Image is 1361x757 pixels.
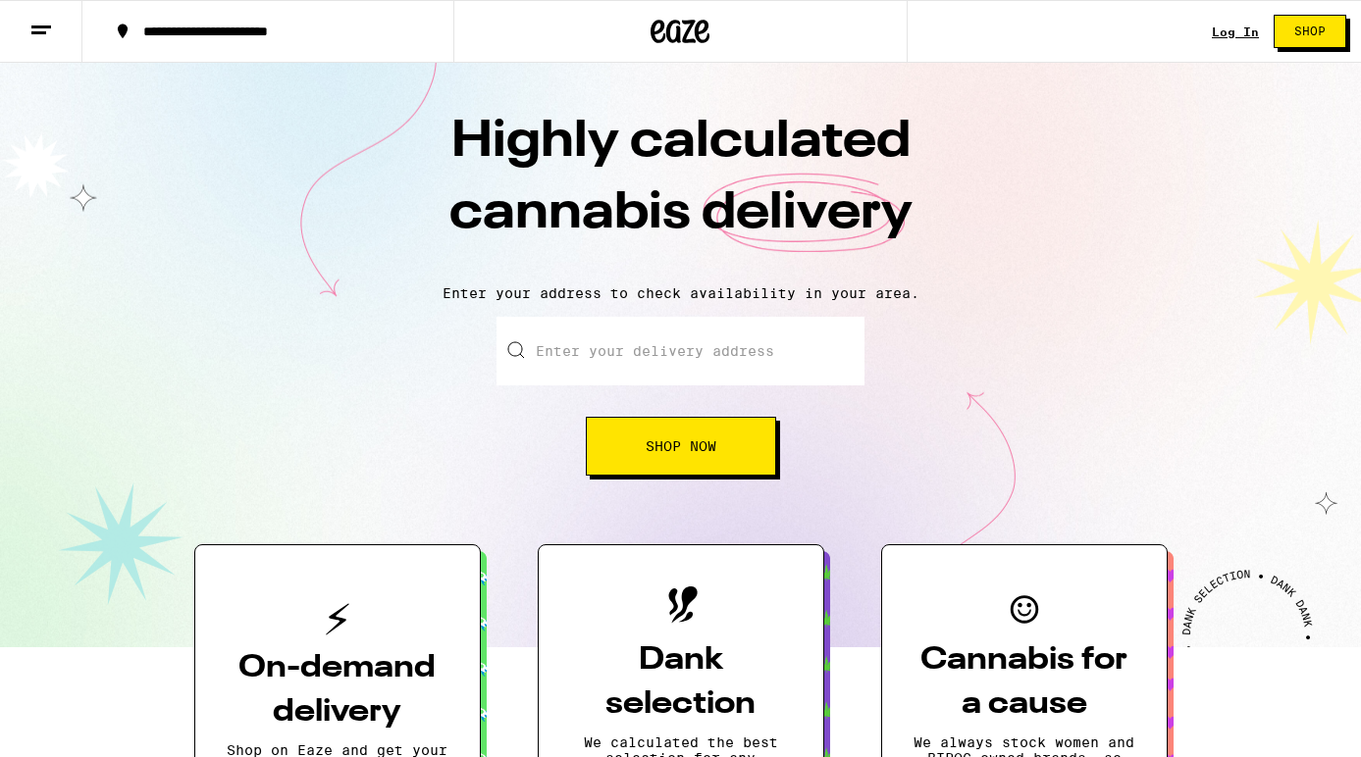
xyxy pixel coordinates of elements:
[1212,25,1259,38] a: Log In
[20,285,1341,301] p: Enter your address to check availability in your area.
[1294,25,1326,37] span: Shop
[914,638,1135,727] h3: Cannabis for a cause
[497,317,864,385] input: Enter your delivery address
[570,638,792,727] h3: Dank selection
[1274,15,1346,48] button: Shop
[1259,15,1361,48] a: Shop
[338,107,1024,270] h1: Highly calculated cannabis delivery
[646,439,716,453] span: Shop Now
[586,417,776,476] button: Shop Now
[227,646,448,734] h3: On-demand delivery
